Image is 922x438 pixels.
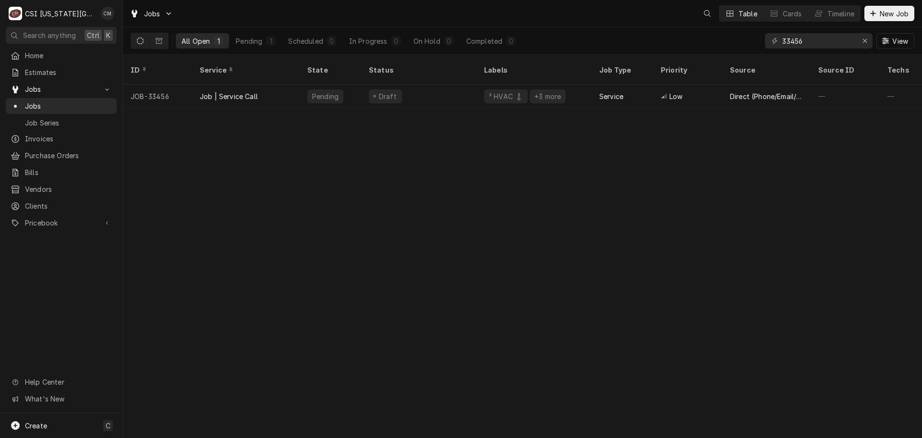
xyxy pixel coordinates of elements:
div: JOB-33456 [123,85,192,108]
div: +3 more [534,91,562,101]
span: K [106,30,110,40]
div: Timeline [827,9,854,19]
div: Table [739,9,757,19]
div: Job | Service Call [200,91,258,101]
button: Search anythingCtrlK [6,27,117,44]
span: Home [25,50,112,61]
span: Clients [25,201,112,211]
span: Search anything [23,30,76,40]
a: Bills [6,164,117,180]
a: Clients [6,198,117,214]
div: Chancellor Morris's Avatar [101,7,114,20]
a: Invoices [6,131,117,147]
input: Keyword search [782,33,854,49]
button: Erase input [857,33,873,49]
span: Jobs [25,84,97,94]
a: Go to What's New [6,391,117,407]
div: 1 [268,36,274,46]
a: Go to Help Center [6,374,117,390]
div: 0 [446,36,452,46]
span: Create [25,422,47,430]
span: View [890,36,910,46]
span: New Job [878,9,910,19]
div: ID [131,65,182,75]
a: Purchase Orders [6,148,117,163]
span: Jobs [25,101,112,111]
span: Vendors [25,184,112,194]
a: Vendors [6,181,117,197]
span: C [106,421,110,431]
span: Help Center [25,377,111,387]
div: — [880,85,918,108]
div: Source [730,65,801,75]
div: State [307,65,353,75]
div: CSI Kansas City's Avatar [9,7,22,20]
div: 0 [393,36,399,46]
div: — [811,85,880,108]
span: Purchase Orders [25,150,112,161]
div: All Open [182,36,210,46]
div: Pending [311,91,340,101]
a: Home [6,48,117,63]
span: Bills [25,167,112,177]
div: Techs [887,65,910,75]
div: 0 [508,36,514,46]
span: Invoices [25,134,112,144]
a: Jobs [6,98,117,114]
div: CM [101,7,114,20]
div: Source ID [818,65,870,75]
div: Service [200,65,290,75]
a: Go to Jobs [6,81,117,97]
span: What's New [25,394,111,404]
span: Pricebook [25,218,97,228]
span: Job Series [25,118,112,128]
a: Go to Jobs [126,6,177,22]
span: Ctrl [87,30,99,40]
div: Direct (Phone/Email/etc.) [730,91,803,101]
div: Scheduled [288,36,323,46]
div: CSI [US_STATE][GEOGRAPHIC_DATA] [25,9,96,19]
span: Low [669,91,682,101]
div: Draft [377,91,398,101]
a: Estimates [6,64,117,80]
div: Labels [484,65,584,75]
span: Jobs [144,9,160,19]
div: Job Type [599,65,645,75]
div: Cards [783,9,802,19]
a: Go to Pricebook [6,215,117,231]
div: Priority [661,65,713,75]
button: New Job [864,6,914,21]
div: Service [599,91,623,101]
div: 1 [216,36,221,46]
button: View [876,33,914,49]
div: In Progress [349,36,388,46]
span: Estimates [25,67,112,77]
button: Open search [700,6,715,21]
div: Status [369,65,467,75]
div: 0 [329,36,335,46]
a: Job Series [6,115,117,131]
div: Completed [466,36,502,46]
div: C [9,7,22,20]
div: On Hold [413,36,440,46]
div: ² HVAC 🌡️ [488,91,524,101]
div: Pending [236,36,262,46]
